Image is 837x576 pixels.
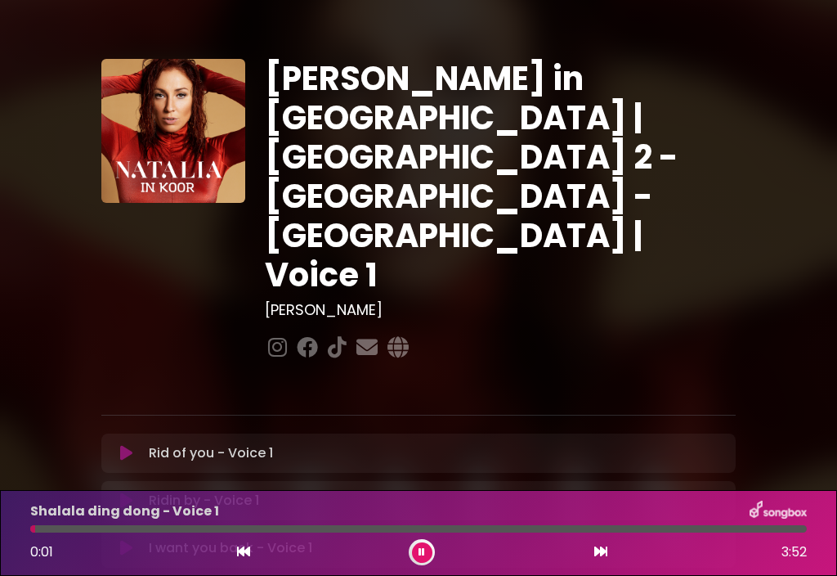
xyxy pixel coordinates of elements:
[781,542,807,562] span: 3:52
[265,59,736,295] h1: [PERSON_NAME] in [GEOGRAPHIC_DATA] | [GEOGRAPHIC_DATA] 2 - [GEOGRAPHIC_DATA] - [GEOGRAPHIC_DATA] ...
[30,542,53,561] span: 0:01
[30,502,219,521] p: Shalala ding dong - Voice 1
[265,301,736,319] h3: [PERSON_NAME]
[149,443,273,463] p: Rid of you - Voice 1
[750,501,807,522] img: songbox-logo-white.png
[101,59,245,203] img: YTVS25JmS9CLUqXqkEhs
